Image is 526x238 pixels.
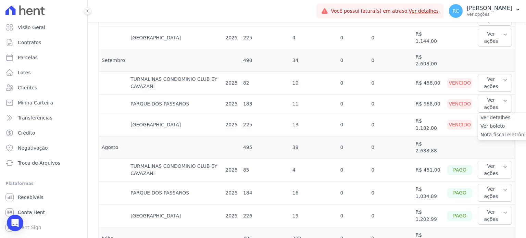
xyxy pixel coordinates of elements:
[368,95,413,113] td: 0
[478,184,512,202] button: Ver ações
[337,95,368,113] td: 0
[447,165,472,175] div: Pago
[240,181,290,204] td: 184
[240,159,290,181] td: 85
[413,159,445,181] td: R$ 451,00
[18,69,31,76] span: Lotes
[223,159,240,181] td: 2025
[447,188,472,198] div: Pago
[478,161,512,179] button: Ver ações
[290,181,338,204] td: 16
[128,181,223,204] td: PARQUE DOS PASSAROS
[3,205,85,219] a: Conta Hent
[337,49,368,72] td: 0
[223,113,240,136] td: 2025
[128,95,223,113] td: PARQUE DOS PASSAROS
[223,95,240,113] td: 2025
[223,26,240,49] td: 2025
[18,99,53,106] span: Minha Carteira
[3,51,85,64] a: Parcelas
[467,5,512,12] p: [PERSON_NAME]
[337,72,368,95] td: 0
[5,179,82,188] div: Plataformas
[7,215,23,231] div: Open Intercom Messenger
[413,26,445,49] td: R$ 1.144,00
[223,181,240,204] td: 2025
[3,21,85,34] a: Visão Geral
[240,136,290,159] td: 495
[128,113,223,136] td: [GEOGRAPHIC_DATA]
[3,156,85,170] a: Troca de Arquivos
[337,113,368,136] td: 0
[240,26,290,49] td: 225
[18,160,60,166] span: Troca de Arquivos
[413,113,445,136] td: R$ 1.182,00
[18,129,35,136] span: Crédito
[18,84,37,91] span: Clientes
[18,194,43,201] span: Recebíveis
[3,66,85,79] a: Lotes
[478,95,512,113] button: Ver ações
[447,211,472,221] div: Pago
[18,209,45,216] span: Conta Hent
[3,36,85,49] a: Contratos
[368,113,413,136] td: 0
[478,207,512,225] button: Ver ações
[240,72,290,95] td: 82
[478,74,512,92] button: Ver ações
[443,1,526,21] button: RC [PERSON_NAME] Ver opções
[368,72,413,95] td: 0
[290,113,338,136] td: 13
[128,159,223,181] td: TURMALINAS CONDOMINIO CLUB BY CAVAZANI
[413,181,445,204] td: R$ 1.034,89
[368,49,413,72] td: 0
[240,113,290,136] td: 225
[337,26,368,49] td: 0
[240,204,290,227] td: 226
[413,49,445,72] td: R$ 2.608,00
[290,49,338,72] td: 34
[447,78,472,88] div: Vencido
[413,72,445,95] td: R$ 458,00
[99,49,128,72] td: Setembro
[447,99,472,109] div: Vencido
[3,81,85,95] a: Clientes
[290,72,338,95] td: 10
[3,96,85,110] a: Minha Carteira
[368,136,413,159] td: 0
[368,181,413,204] td: 0
[368,159,413,181] td: 0
[337,204,368,227] td: 0
[467,12,512,17] p: Ver opções
[290,159,338,181] td: 4
[3,141,85,155] a: Negativação
[331,8,439,15] span: Você possui fatura(s) em atraso.
[290,26,338,49] td: 4
[18,54,38,61] span: Parcelas
[128,72,223,95] td: TURMALINAS CONDOMINIO CLUB BY CAVAZANI
[18,114,52,121] span: Transferências
[337,159,368,181] td: 0
[478,29,512,47] button: Ver ações
[18,39,41,46] span: Contratos
[290,204,338,227] td: 19
[3,190,85,204] a: Recebíveis
[18,24,45,31] span: Visão Geral
[368,26,413,49] td: 0
[3,111,85,125] a: Transferências
[290,95,338,113] td: 11
[128,204,223,227] td: [GEOGRAPHIC_DATA]
[223,72,240,95] td: 2025
[3,126,85,140] a: Crédito
[128,26,223,49] td: [GEOGRAPHIC_DATA]
[240,95,290,113] td: 183
[413,204,445,227] td: R$ 1.202,99
[337,136,368,159] td: 0
[337,181,368,204] td: 0
[368,204,413,227] td: 0
[409,8,439,14] a: Ver detalhes
[223,204,240,227] td: 2025
[447,120,472,130] div: Vencido
[99,136,128,159] td: Agosto
[240,49,290,72] td: 490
